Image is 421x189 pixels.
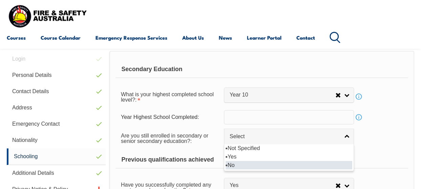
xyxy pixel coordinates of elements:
[96,29,167,46] a: Emergency Response Services
[219,29,232,46] a: News
[121,133,208,144] span: Are you still enrolled in secondary or senior secondary education?:
[7,116,106,132] a: Emergency Contact
[121,91,214,103] span: What is your highest completed school level?:
[7,29,26,46] a: Courses
[247,29,281,46] a: Learner Portal
[7,165,106,181] a: Additional Details
[7,132,106,148] a: Nationality
[226,161,352,169] li: No
[115,151,408,168] div: Previous qualifications achieved
[230,91,335,99] span: Year 10
[296,29,315,46] a: Contact
[224,110,354,124] input: YYYY
[354,92,363,101] a: Info
[115,87,224,106] div: What is your highest completed school level? is required.
[41,29,81,46] a: Course Calendar
[230,182,335,189] span: Yes
[182,29,204,46] a: About Us
[230,133,339,140] span: Select
[7,83,106,100] a: Contact Details
[7,148,106,165] a: Schooling
[115,111,224,124] div: Year Highest School Completed:
[226,152,352,161] li: Yes
[7,100,106,116] a: Address
[226,144,352,152] li: Not Specified
[7,67,106,83] a: Personal Details
[354,112,363,122] a: Info
[115,61,408,78] div: Secondary Education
